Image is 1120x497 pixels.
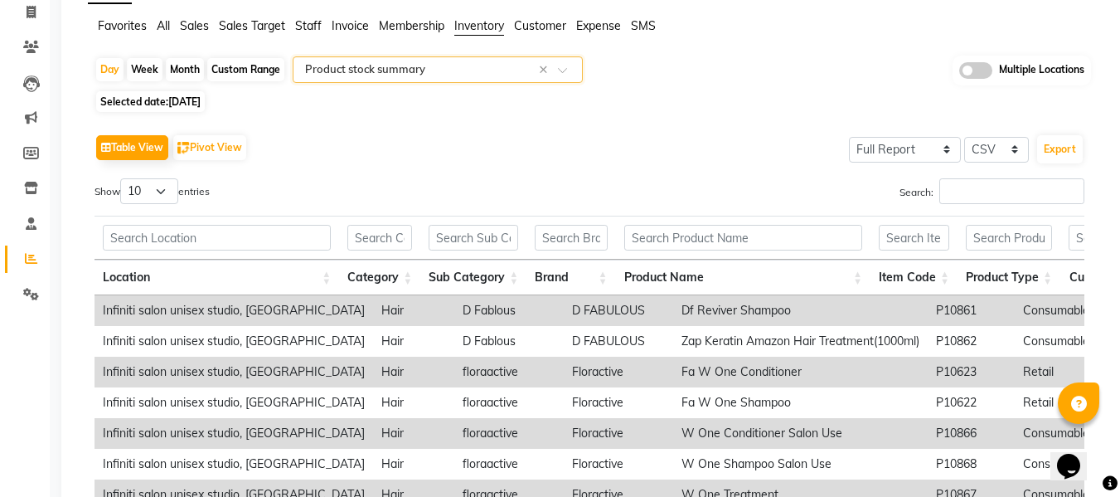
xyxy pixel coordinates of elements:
td: Consumable [1015,418,1118,449]
td: Consumable [1015,449,1118,480]
span: Staff [295,18,322,33]
td: Hair [373,295,454,326]
th: Sub Category: activate to sort column ascending [420,260,526,295]
td: Consumable [1015,326,1118,357]
div: Week [127,58,162,81]
iframe: chat widget [1050,431,1103,480]
input: Search Product Type [966,225,1052,251]
td: Infiniti salon unisex studio, [GEOGRAPHIC_DATA] [95,295,373,326]
td: P10622 [928,387,1015,418]
span: Favorites [98,18,147,33]
th: Item Code: activate to sort column ascending [870,260,958,295]
td: Infiniti salon unisex studio, [GEOGRAPHIC_DATA] [95,326,373,357]
td: D Fablous [454,326,564,357]
span: Selected date: [96,91,205,112]
th: Product Type: activate to sort column ascending [958,260,1060,295]
span: Sales Target [219,18,285,33]
td: Zap Keratin Amazon Hair Treatment(1000ml) [673,326,928,357]
input: Search: [939,178,1084,204]
input: Search Location [103,225,331,251]
td: Hair [373,418,454,449]
span: [DATE] [168,95,201,108]
td: floraactive [454,418,564,449]
input: Search Item Code [879,225,949,251]
td: D Fablous [454,295,564,326]
td: P10862 [928,326,1015,357]
span: Membership [379,18,444,33]
th: Brand: activate to sort column ascending [526,260,615,295]
td: D FABULOUS [564,326,673,357]
td: P10866 [928,418,1015,449]
div: Day [96,58,124,81]
span: Invoice [332,18,369,33]
span: Clear all [539,61,553,79]
label: Search: [899,178,1084,204]
th: Category: activate to sort column ascending [339,260,420,295]
td: floraactive [454,449,564,480]
div: Custom Range [207,58,284,81]
select: Showentries [120,178,178,204]
td: Floractive [564,387,673,418]
td: Hair [373,449,454,480]
td: Retail [1015,387,1118,418]
td: Fa W One Shampoo [673,387,928,418]
td: W One Conditioner Salon Use [673,418,928,449]
span: Sales [180,18,209,33]
th: Product Name: activate to sort column ascending [616,260,870,295]
td: Hair [373,387,454,418]
td: Infiniti salon unisex studio, [GEOGRAPHIC_DATA] [95,387,373,418]
td: Infiniti salon unisex studio, [GEOGRAPHIC_DATA] [95,418,373,449]
span: Inventory [454,18,504,33]
button: Export [1037,135,1083,163]
td: W One Shampoo Salon Use [673,449,928,480]
th: Location: activate to sort column ascending [95,260,339,295]
td: Hair [373,357,454,387]
td: floraactive [454,357,564,387]
td: P10868 [928,449,1015,480]
span: Multiple Locations [999,62,1084,79]
img: pivot.png [177,142,190,154]
td: P10623 [928,357,1015,387]
span: SMS [631,18,656,33]
button: Table View [96,135,168,160]
td: Hair [373,326,454,357]
td: Floractive [564,449,673,480]
td: Fa W One Conditioner [673,357,928,387]
td: Infiniti salon unisex studio, [GEOGRAPHIC_DATA] [95,449,373,480]
td: Df Reviver Shampoo [673,295,928,326]
span: Expense [576,18,621,33]
td: Consumable [1015,295,1118,326]
td: Infiniti salon unisex studio, [GEOGRAPHIC_DATA] [95,357,373,387]
td: P10861 [928,295,1015,326]
label: Show entries [95,178,210,204]
td: floraactive [454,387,564,418]
input: Search Product Name [624,225,862,251]
td: Floractive [564,418,673,449]
input: Search Sub Category [429,225,518,251]
span: Customer [514,18,566,33]
input: Search Category [347,225,412,251]
span: All [157,18,170,33]
input: Search Brand [535,225,607,251]
td: D FABULOUS [564,295,673,326]
td: Retail [1015,357,1118,387]
td: Floractive [564,357,673,387]
div: Month [166,58,204,81]
button: Pivot View [173,135,246,160]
